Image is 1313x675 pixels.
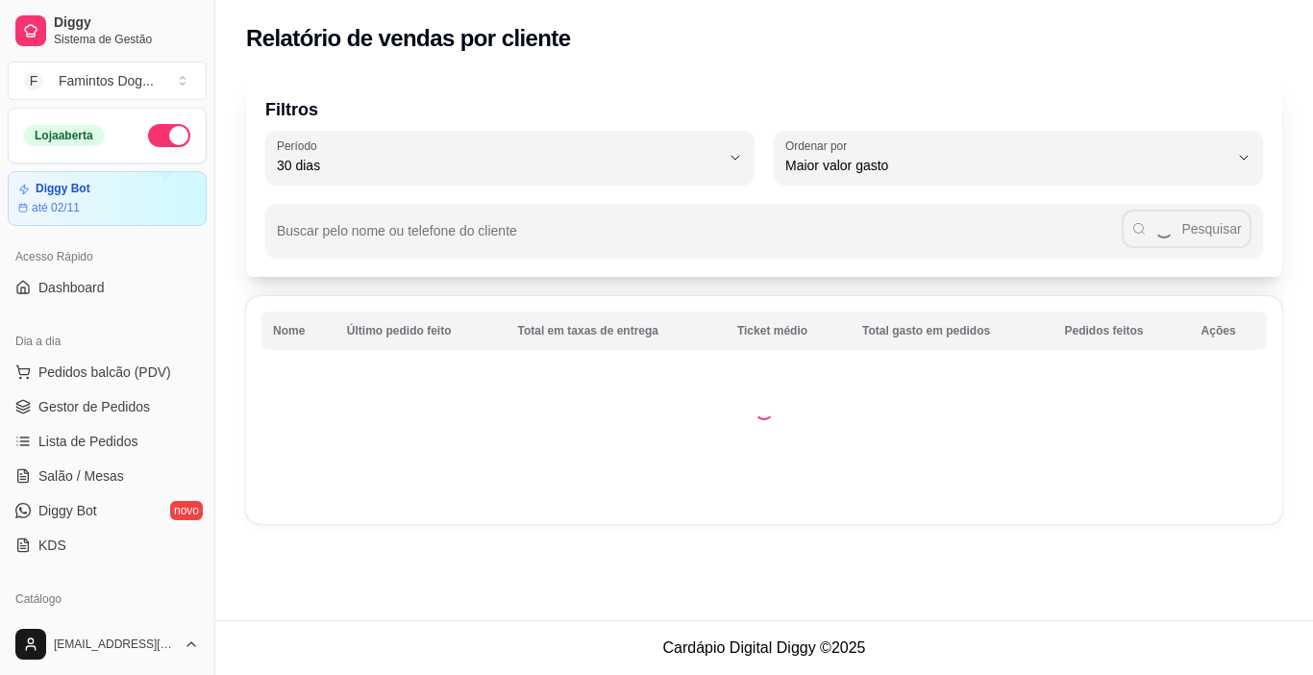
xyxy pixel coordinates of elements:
label: Ordenar por [785,137,854,154]
span: Salão / Mesas [38,466,124,486]
h2: Relatório de vendas por cliente [246,23,571,54]
button: Pedidos balcão (PDV) [8,357,207,387]
p: Filtros [265,96,1263,123]
a: Lista de Pedidos [8,426,207,457]
button: Ordenar porMaior valor gasto [774,131,1263,185]
label: Período [277,137,323,154]
button: Período30 dias [265,131,755,185]
span: F [24,71,43,90]
input: Buscar pelo nome ou telefone do cliente [277,229,1122,248]
div: Loja aberta [24,125,104,146]
span: Pedidos balcão (PDV) [38,362,171,382]
a: KDS [8,530,207,561]
span: Maior valor gasto [785,156,1228,175]
footer: Cardápio Digital Diggy © 2025 [215,620,1313,675]
span: KDS [38,536,66,555]
a: Diggy Botnovo [8,495,207,526]
span: Lista de Pedidos [38,432,138,451]
span: Diggy Bot [38,501,97,520]
a: Salão / Mesas [8,461,207,491]
a: DiggySistema de Gestão [8,8,207,54]
article: Diggy Bot [36,182,90,196]
span: Dashboard [38,278,105,297]
span: [EMAIL_ADDRESS][DOMAIN_NAME] [54,637,176,652]
article: até 02/11 [32,200,80,215]
div: Dia a dia [8,326,207,357]
div: Catálogo [8,584,207,614]
button: Alterar Status [148,124,190,147]
button: [EMAIL_ADDRESS][DOMAIN_NAME] [8,621,207,667]
span: Gestor de Pedidos [38,397,150,416]
a: Dashboard [8,272,207,303]
a: Gestor de Pedidos [8,391,207,422]
span: Diggy [54,14,199,32]
div: Loading [755,401,774,420]
div: Acesso Rápido [8,241,207,272]
div: Famintos Dog ... [59,71,154,90]
a: Diggy Botaté 02/11 [8,171,207,226]
span: Sistema de Gestão [54,32,199,47]
span: 30 dias [277,156,720,175]
button: Select a team [8,62,207,100]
